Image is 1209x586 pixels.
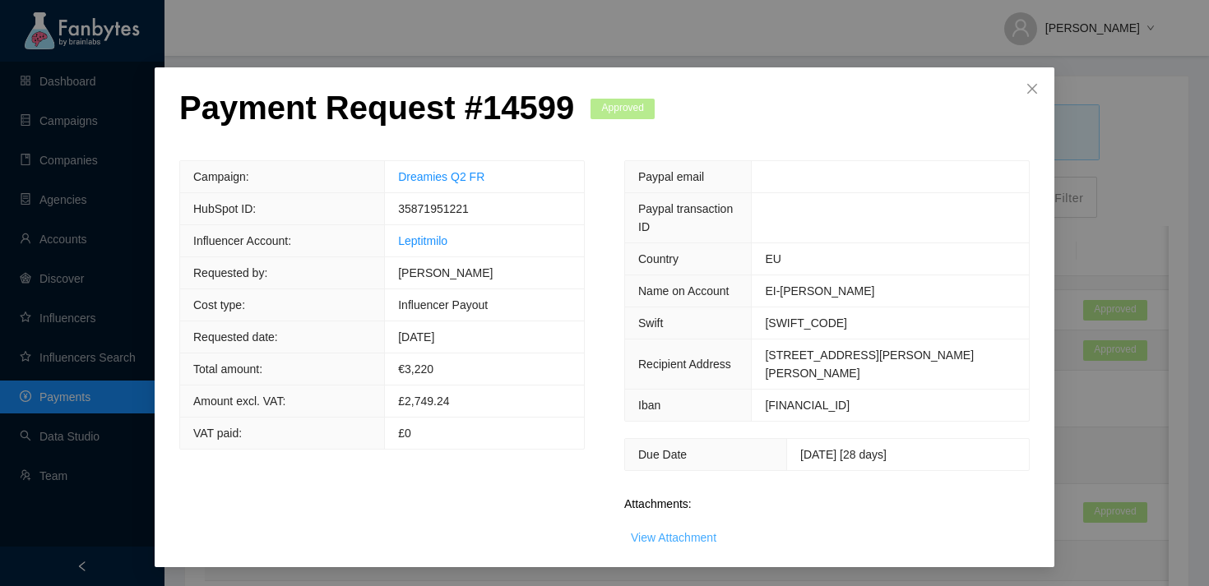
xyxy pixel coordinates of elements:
[398,330,434,344] span: [DATE]
[765,284,874,298] span: EI-[PERSON_NAME]
[193,427,242,440] span: VAT paid:
[765,348,974,380] span: [STREET_ADDRESS][PERSON_NAME][PERSON_NAME]
[398,395,449,408] span: £2,749.24
[398,427,411,440] span: £0
[193,234,291,247] span: Influencer Account:
[398,170,484,183] a: Dreamies Q2 FR
[638,316,663,330] span: Swift
[638,252,679,265] span: Country
[638,448,687,461] span: Due Date
[193,362,262,376] span: Total amount:
[193,266,267,279] span: Requested by:
[193,202,256,215] span: HubSpot ID:
[179,88,574,127] p: Payment Request # 14599
[193,170,249,183] span: Campaign:
[1026,82,1039,95] span: close
[193,395,285,408] span: Amount excl. VAT:
[398,362,433,376] span: € 3,220
[800,448,887,461] span: [DATE] [28 days]
[398,298,488,311] span: Influencer Payout
[638,399,660,412] span: Iban
[638,284,730,298] span: Name on Account
[638,202,733,233] span: Paypal transaction ID
[1010,67,1054,112] button: Close
[193,298,245,311] span: Cost type:
[398,202,469,215] span: 35871951221
[631,531,716,544] a: View Attachment
[765,252,781,265] span: EU
[638,170,704,183] span: Paypal email
[638,358,731,371] span: Recipient Address
[591,99,655,119] span: Approved
[193,330,278,344] span: Requested date:
[398,266,493,279] span: [PERSON_NAME]
[765,399,850,412] span: [FINANCIAL_ID]
[398,234,447,247] a: Leptitmilo
[765,316,847,330] span: [SWIFT_CODE]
